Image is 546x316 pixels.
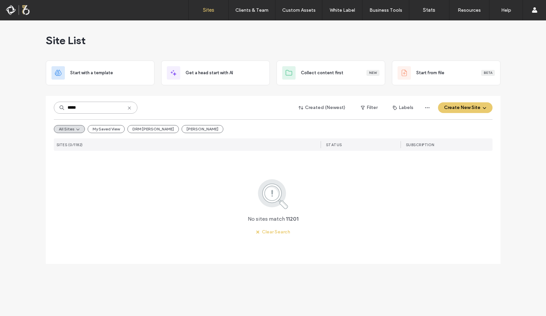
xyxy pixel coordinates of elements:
[326,142,342,147] span: STATUS
[481,70,495,76] div: Beta
[387,102,419,113] button: Labels
[248,215,285,223] span: No sites match
[293,102,351,113] button: Created (Newest)
[438,102,493,113] button: Create New Site
[416,70,444,76] span: Start from file
[249,178,297,210] img: search.svg
[369,7,402,13] label: Business Tools
[203,7,214,13] label: Sites
[186,70,233,76] span: Get a head start with AI
[88,125,125,133] button: My Saved View
[406,142,434,147] span: SUBSCRIPTION
[235,7,268,13] label: Clients & Team
[182,125,223,133] button: [PERSON_NAME]
[46,34,86,47] span: Site List
[161,61,270,85] div: Get a head start with AI
[282,7,316,13] label: Custom Assets
[250,227,296,237] button: Clear Search
[70,70,113,76] span: Start with a template
[15,5,29,11] span: Help
[54,125,85,133] button: All Sites
[46,61,154,85] div: Start with a template
[423,7,435,13] label: Stats
[301,70,343,76] span: Collect content first
[354,102,384,113] button: Filter
[286,215,299,223] span: 11201
[366,70,379,76] div: New
[330,7,355,13] label: White Label
[458,7,481,13] label: Resources
[501,7,511,13] label: Help
[127,125,179,133] button: DRM [PERSON_NAME]
[392,61,501,85] div: Start from fileBeta
[277,61,385,85] div: Collect content firstNew
[57,142,83,147] span: SITES (0/1182)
